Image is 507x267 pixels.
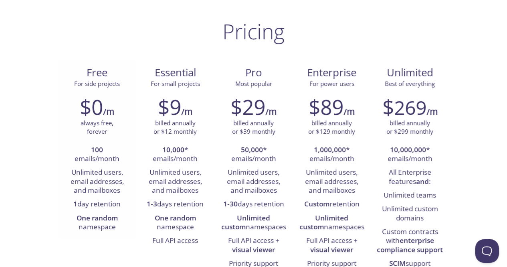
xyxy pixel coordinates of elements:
[220,212,287,234] li: namespaces
[158,95,181,119] h2: $9
[64,166,130,198] li: Unlimited users, email addresses, and mailboxes
[73,199,77,208] strong: 1
[299,213,349,231] strong: Unlimited custom
[232,245,275,254] strong: visual viewer
[81,119,113,136] p: always free, forever
[220,166,287,198] li: Unlimited users, email addresses, and mailboxes
[91,145,103,154] strong: 100
[377,143,443,166] li: * emails/month
[310,245,353,254] strong: visual viewer
[394,94,426,120] span: 269
[299,166,365,198] li: Unlimited users, email addresses, and mailboxes
[377,202,443,225] li: Unlimited custom domains
[142,166,208,198] li: Unlimited users, email addresses, and mailboxes
[387,65,433,79] span: Unlimited
[64,212,130,234] li: namespace
[385,79,435,88] span: Best of everything
[377,225,443,257] li: Custom contracts with
[221,213,271,231] strong: Unlimited custom
[235,79,272,88] span: Most popular
[142,143,208,166] li: * emails/month
[220,143,287,166] li: * emails/month
[103,105,114,118] h6: /m
[221,66,286,79] span: Pro
[377,189,443,202] li: Unlimited teams
[308,119,355,136] p: billed annually or $129 monthly
[142,212,208,234] li: namespace
[162,145,184,154] strong: 10,000
[390,145,426,154] strong: 10,000,000
[299,66,364,79] span: Enterprise
[220,198,287,211] li: days retention
[230,95,265,119] h2: $29
[181,105,192,118] h6: /m
[155,213,196,222] strong: One random
[154,119,197,136] p: billed annually or $12 monthly
[223,199,238,208] strong: 1-30
[64,143,130,166] li: emails/month
[314,145,346,154] strong: 1,000,000
[309,79,354,88] span: For power users
[65,66,130,79] span: Free
[377,236,443,254] strong: enterprise compliance support
[416,177,429,186] strong: and
[142,234,208,248] li: Full API access
[222,19,285,43] h1: Pricing
[265,105,277,118] h6: /m
[147,199,157,208] strong: 1-3
[64,198,130,211] li: day retention
[309,95,343,119] h2: $89
[299,212,365,234] li: namespaces
[74,79,120,88] span: For side projects
[382,95,426,119] h2: $
[80,95,103,119] h2: $0
[299,198,365,211] li: retention
[299,143,365,166] li: * emails/month
[151,79,200,88] span: For small projects
[377,166,443,189] li: All Enterprise features :
[426,105,438,118] h6: /m
[304,199,329,208] strong: Custom
[143,66,208,79] span: Essential
[241,145,263,154] strong: 50,000
[220,234,287,257] li: Full API access +
[299,234,365,257] li: Full API access +
[343,105,355,118] h6: /m
[77,213,118,222] strong: One random
[142,198,208,211] li: days retention
[386,119,433,136] p: billed annually or $299 monthly
[232,119,275,136] p: billed annually or $39 monthly
[475,239,499,263] iframe: Help Scout Beacon - Open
